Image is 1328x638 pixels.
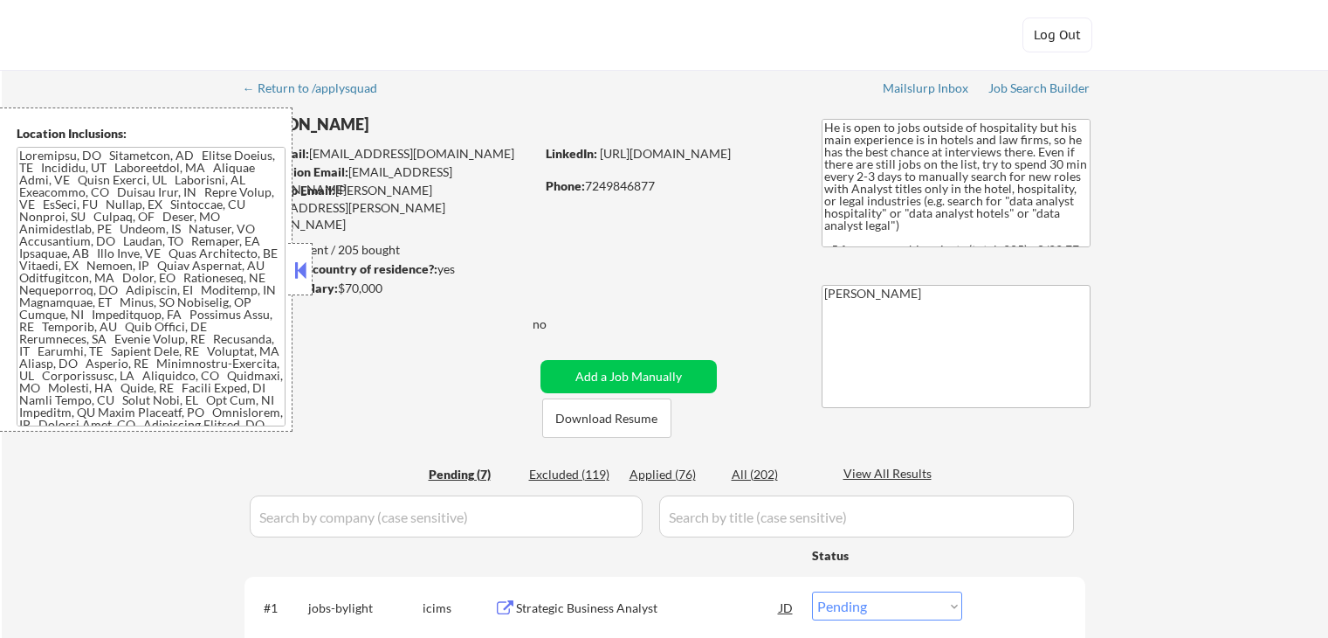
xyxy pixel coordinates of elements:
div: icims [423,600,494,617]
div: #1 [264,600,294,617]
a: ← Return to /applysquad [243,81,394,99]
div: Job Search Builder [988,82,1091,94]
div: Strategic Business Analyst [516,600,780,617]
div: [EMAIL_ADDRESS][DOMAIN_NAME] [245,163,534,198]
button: Add a Job Manually [540,360,717,393]
input: Search by company (case sensitive) [250,496,643,537]
input: Search by title (case sensitive) [659,496,1074,537]
a: Mailslurp Inbox [883,81,970,99]
strong: Can work in country of residence?: [244,261,437,276]
div: Excluded (119) [529,466,616,483]
div: [EMAIL_ADDRESS][DOMAIN_NAME] [245,145,534,163]
div: jobs-bylight [308,600,423,617]
a: [URL][DOMAIN_NAME] [600,146,731,161]
a: Job Search Builder [988,81,1091,99]
div: [PERSON_NAME] [244,114,603,135]
div: yes [244,260,529,278]
div: 76 sent / 205 bought [244,241,534,259]
div: $70,000 [244,280,534,297]
div: Applied (76) [630,466,717,483]
div: Location Inclusions: [17,125,286,142]
button: Log Out [1022,17,1092,52]
div: All (202) [732,466,819,483]
strong: Phone: [546,178,585,193]
div: [PERSON_NAME][EMAIL_ADDRESS][PERSON_NAME][DOMAIN_NAME] [244,182,534,233]
div: View All Results [843,465,937,482]
div: Status [812,539,962,571]
div: ← Return to /applysquad [243,82,394,94]
div: JD [778,592,795,623]
div: no [533,316,582,333]
div: Pending (7) [429,466,516,483]
div: 7249846877 [546,177,793,195]
strong: LinkedIn: [546,146,597,161]
button: Download Resume [542,399,671,438]
div: Mailslurp Inbox [883,82,970,94]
